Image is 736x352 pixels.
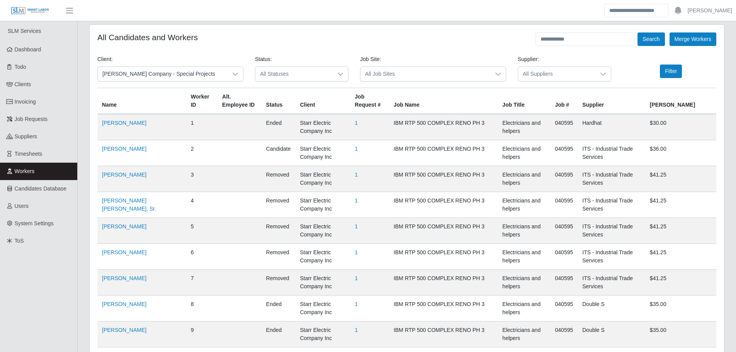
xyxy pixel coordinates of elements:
[578,321,645,347] td: Double S
[604,4,668,17] input: Search
[498,321,550,347] td: Electricians and helpers
[15,116,48,122] span: Job Requests
[15,133,37,139] span: Suppliers
[186,296,218,321] td: 8
[518,55,539,63] label: Supplier:
[15,203,29,209] span: Users
[389,218,498,244] td: IBM RTP 500 COMPLEX RENO PH 3
[15,81,31,87] span: Clients
[578,244,645,270] td: ITS - Industrial Trade Services
[102,172,146,178] a: [PERSON_NAME]
[498,218,550,244] td: Electricians and helpers
[551,192,578,218] td: 040595
[355,223,358,230] a: 1
[670,32,716,46] button: Merge Workers
[262,244,296,270] td: removed
[551,114,578,140] td: 040595
[102,249,146,255] a: [PERSON_NAME]
[350,88,389,114] th: Job Request #
[498,270,550,296] td: Electricians and helpers
[688,7,732,15] a: [PERSON_NAME]
[389,140,498,166] td: IBM RTP 500 COMPLEX RENO PH 3
[15,185,67,192] span: Candidates Database
[102,301,146,307] a: [PERSON_NAME]
[262,321,296,347] td: ended
[645,166,716,192] td: $41.25
[355,120,358,126] a: 1
[355,146,358,152] a: 1
[645,88,716,114] th: [PERSON_NAME]
[295,321,350,347] td: Starr Electric Company Inc
[186,166,218,192] td: 3
[645,140,716,166] td: $36.00
[186,244,218,270] td: 6
[295,296,350,321] td: Starr Electric Company Inc
[186,321,218,347] td: 9
[389,321,498,347] td: IBM RTP 500 COMPLEX RENO PH 3
[295,270,350,296] td: Starr Electric Company Inc
[360,67,490,81] span: All Job Sites
[15,168,35,174] span: Workers
[15,220,54,226] span: System Settings
[262,270,296,296] td: removed
[360,55,381,63] label: Job Site:
[389,296,498,321] td: IBM RTP 500 COMPLEX RENO PH 3
[578,140,645,166] td: ITS - Industrial Trade Services
[389,192,498,218] td: IBM RTP 500 COMPLEX RENO PH 3
[498,88,550,114] th: Job Title
[262,296,296,321] td: ended
[295,244,350,270] td: Starr Electric Company Inc
[578,270,645,296] td: ITS - Industrial Trade Services
[645,114,716,140] td: $30.00
[645,321,716,347] td: $35.00
[645,192,716,218] td: $41.25
[645,296,716,321] td: $35.00
[15,64,26,70] span: Todo
[551,166,578,192] td: 040595
[551,244,578,270] td: 040595
[551,88,578,114] th: Job #
[97,55,113,63] label: Client:
[98,67,228,81] span: Lee Company - Special Projects
[355,327,358,333] a: 1
[578,166,645,192] td: ITS - Industrial Trade Services
[262,218,296,244] td: removed
[660,65,682,78] button: Filter
[498,192,550,218] td: Electricians and helpers
[8,28,41,34] span: SLM Services
[102,197,156,212] a: [PERSON_NAME] [PERSON_NAME], Sr.
[637,32,665,46] button: Search
[551,296,578,321] td: 040595
[645,270,716,296] td: $41.25
[295,88,350,114] th: Client
[186,192,218,218] td: 4
[498,244,550,270] td: Electricians and helpers
[389,114,498,140] td: IBM RTP 500 COMPLEX RENO PH 3
[498,296,550,321] td: Electricians and helpers
[551,140,578,166] td: 040595
[389,166,498,192] td: IBM RTP 500 COMPLEX RENO PH 3
[498,140,550,166] td: Electricians and helpers
[578,114,645,140] td: Hardhat
[262,166,296,192] td: removed
[578,218,645,244] td: ITS - Industrial Trade Services
[15,151,42,157] span: Timesheets
[551,321,578,347] td: 040595
[186,270,218,296] td: 7
[295,140,350,166] td: Starr Electric Company Inc
[255,67,333,81] span: All Statuses
[578,296,645,321] td: Double S
[498,114,550,140] td: Electricians and helpers
[11,7,49,15] img: SLM Logo
[578,192,645,218] td: ITS - Industrial Trade Services
[498,166,550,192] td: Electricians and helpers
[15,99,36,105] span: Invoicing
[389,88,498,114] th: Job Name
[551,270,578,296] td: 040595
[255,55,272,63] label: Status:
[355,275,358,281] a: 1
[389,244,498,270] td: IBM RTP 500 COMPLEX RENO PH 3
[518,67,595,81] span: All Suppliers
[295,114,350,140] td: Starr Electric Company Inc
[97,32,198,42] h4: All Candidates and Workers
